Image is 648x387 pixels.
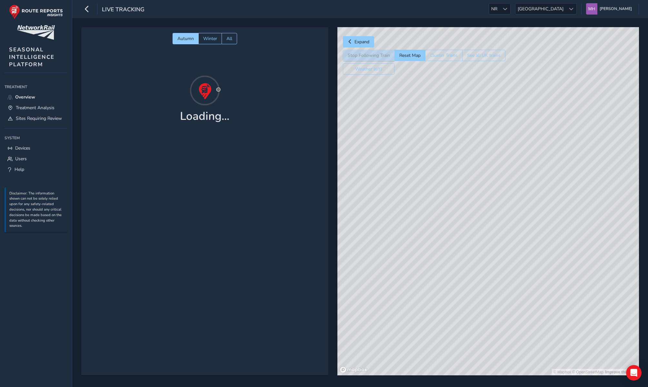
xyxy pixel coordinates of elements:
a: Sites Requiring Review [5,113,67,124]
img: customer logo [17,25,55,40]
span: Winter [203,36,217,42]
button: Reset Map [394,50,425,61]
span: Live Tracking [102,5,145,15]
span: [PERSON_NAME] [600,3,632,15]
button: All [222,33,237,44]
span: Overview [15,94,35,100]
img: rr logo [9,5,63,19]
a: Overview [5,92,67,102]
span: Treatment Analysis [16,105,55,111]
button: Autumn [173,33,198,44]
span: Sites Requiring Review [16,115,62,121]
img: diamond-layout [586,3,597,15]
button: See all UK trains [462,50,505,61]
span: SEASONAL INTELLIGENCE PLATFORM [9,46,55,68]
span: Users [15,156,27,162]
a: Users [5,153,67,164]
span: [GEOGRAPHIC_DATA] [515,4,566,14]
span: Help [15,166,24,173]
span: Autumn [177,36,194,42]
a: Treatment Analysis [5,102,67,113]
button: Winter [198,33,222,44]
div: Open Intercom Messenger [626,365,642,381]
span: Expand [354,39,369,45]
div: System [5,133,67,143]
a: Help [5,164,67,175]
span: NR [489,4,500,14]
button: Expand [343,36,374,47]
p: Disclaimer: The information shown can not be solely relied upon for any safety-related decisions,... [9,191,64,229]
h1: Loading... [180,110,229,123]
span: All [226,36,232,42]
button: Weather (off) [343,63,394,75]
button: [PERSON_NAME] [586,3,634,15]
span: Devices [15,145,30,151]
a: Devices [5,143,67,153]
div: Treatment [5,82,67,92]
button: Cluster Trains [425,50,462,61]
